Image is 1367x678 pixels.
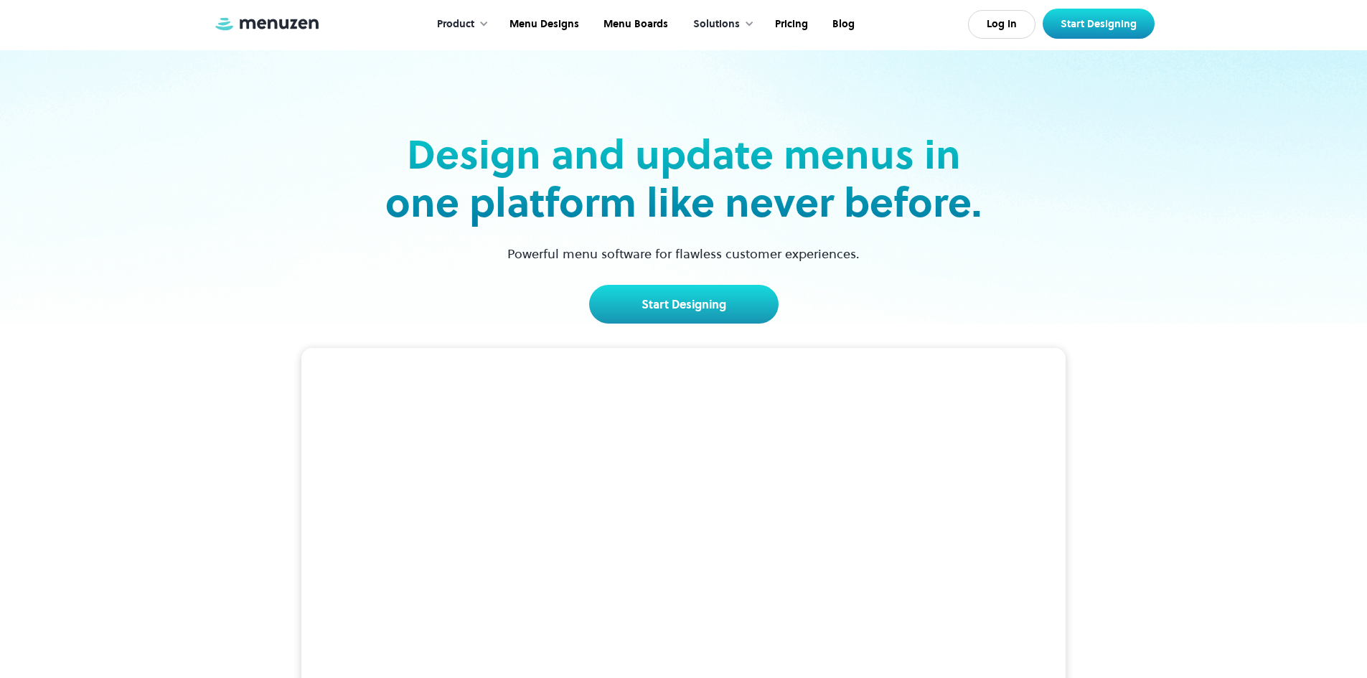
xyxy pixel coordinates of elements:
div: Product [423,2,496,47]
a: Pricing [761,2,819,47]
a: Blog [819,2,865,47]
a: Menu Designs [496,2,590,47]
a: Log In [968,10,1035,39]
a: Start Designing [589,285,779,324]
a: Menu Boards [590,2,679,47]
a: Start Designing [1043,9,1155,39]
div: Solutions [679,2,761,47]
p: Powerful menu software for flawless customer experiences. [489,244,878,263]
div: Solutions [693,17,740,32]
div: Product [437,17,474,32]
h2: Design and update menus in one platform like never before. [381,131,987,227]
